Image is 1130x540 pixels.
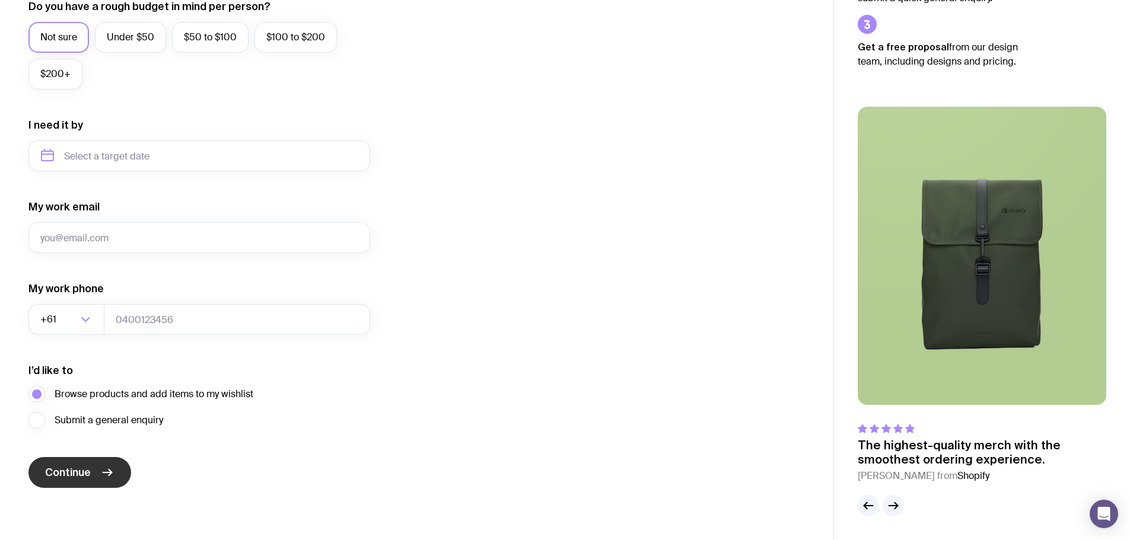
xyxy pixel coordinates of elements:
[28,140,370,171] input: Select a target date
[957,469,989,482] span: Shopify
[858,40,1036,69] p: from our design team, including designs and pricing.
[95,22,166,53] label: Under $50
[28,118,83,132] label: I need it by
[28,200,100,214] label: My work email
[28,457,131,488] button: Continue
[28,222,370,253] input: you@email.com
[59,304,77,335] input: Search for option
[40,304,59,335] span: +61
[28,282,104,296] label: My work phone
[55,413,163,427] span: Submit a general enquiry
[254,22,337,53] label: $100 to $200
[28,304,104,335] div: Search for option
[858,438,1106,466] p: The highest-quality merch with the smoothest ordering experience.
[858,469,1106,483] cite: [PERSON_NAME] from
[172,22,249,53] label: $50 to $100
[104,304,370,335] input: 0400123456
[55,387,253,401] span: Browse products and add items to my wishlist
[28,59,82,90] label: $200+
[28,363,73,378] label: I’d like to
[1090,500,1118,528] div: Open Intercom Messenger
[858,41,949,52] strong: Get a free proposal
[28,22,89,53] label: Not sure
[45,465,91,480] span: Continue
